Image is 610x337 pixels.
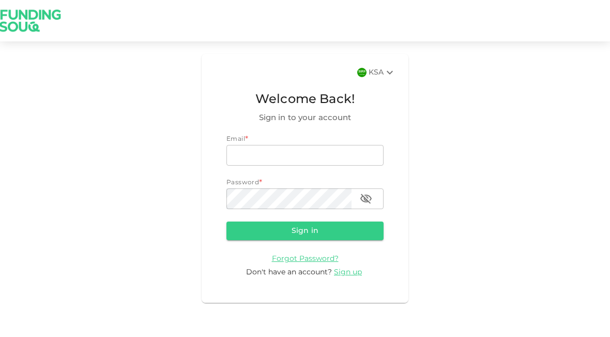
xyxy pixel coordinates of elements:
[226,136,245,142] span: Email
[226,188,352,209] input: password
[226,90,384,110] span: Welcome Back!
[369,66,396,79] div: KSA
[272,255,339,262] a: Forgot Password?
[334,269,362,276] span: Sign up
[226,145,384,166] input: email
[226,112,384,124] span: Sign in to your account
[246,269,332,276] span: Don't have an account?
[226,180,259,186] span: Password
[226,222,384,240] button: Sign in
[357,68,367,77] img: flag-sa.b9a346574cdc8950dd34b50780441f57.svg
